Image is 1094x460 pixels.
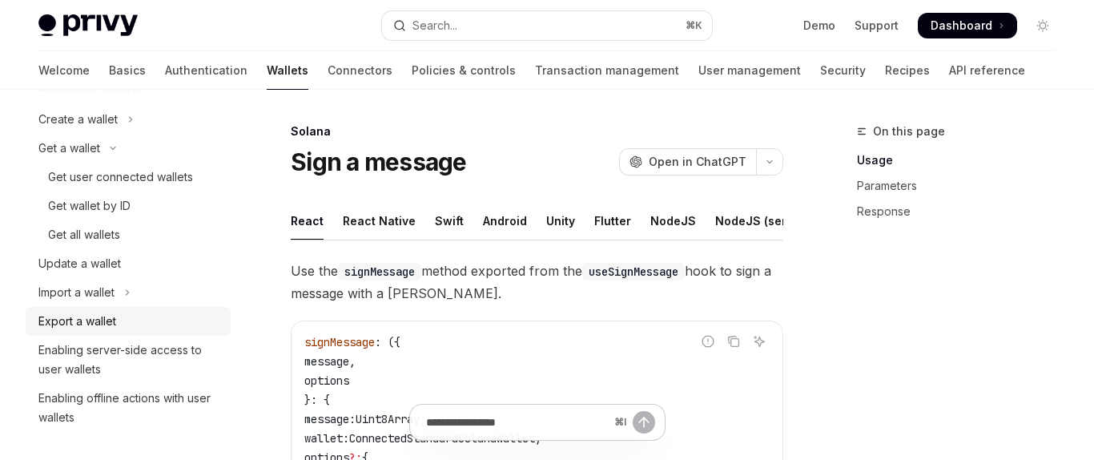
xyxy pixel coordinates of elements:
[857,147,1068,173] a: Usage
[48,167,193,187] div: Get user connected wallets
[38,110,118,129] div: Create a wallet
[885,51,930,90] a: Recipes
[38,389,221,427] div: Enabling offline actions with user wallets
[426,405,608,440] input: Ask a question...
[26,336,231,384] a: Enabling server-side access to user wallets
[291,202,324,240] div: React
[349,354,356,369] span: ,
[38,341,221,379] div: Enabling server-side access to user wallets
[855,18,899,34] a: Support
[48,225,120,244] div: Get all wallets
[26,384,231,432] a: Enabling offline actions with user wallets
[650,202,696,240] div: NodeJS
[931,18,992,34] span: Dashboard
[291,147,467,176] h1: Sign a message
[328,51,392,90] a: Connectors
[803,18,835,34] a: Demo
[304,335,375,349] span: signMessage
[291,260,783,305] span: Use the method exported from the hook to sign a message with a [PERSON_NAME].
[26,307,231,336] a: Export a wallet
[26,134,231,163] button: Toggle Get a wallet section
[382,11,713,40] button: Open search
[435,202,464,240] div: Swift
[38,283,115,302] div: Import a wallet
[38,312,116,331] div: Export a wallet
[698,51,801,90] a: User management
[38,14,138,37] img: light logo
[1030,13,1056,38] button: Toggle dark mode
[698,331,718,352] button: Report incorrect code
[412,16,457,35] div: Search...
[38,254,121,273] div: Update a wallet
[343,202,416,240] div: React Native
[165,51,247,90] a: Authentication
[38,51,90,90] a: Welcome
[38,139,100,158] div: Get a wallet
[483,202,527,240] div: Android
[267,51,308,90] a: Wallets
[715,202,839,240] div: NodeJS (server-auth)
[649,154,746,170] span: Open in ChatGPT
[949,51,1025,90] a: API reference
[48,196,131,216] div: Get wallet by ID
[412,51,516,90] a: Policies & controls
[873,122,945,141] span: On this page
[26,192,231,220] a: Get wallet by ID
[546,202,575,240] div: Unity
[582,263,685,280] code: useSignMessage
[26,249,231,278] a: Update a wallet
[633,411,655,434] button: Send message
[26,163,231,192] a: Get user connected wallets
[857,173,1068,199] a: Parameters
[686,19,702,32] span: ⌘ K
[594,202,631,240] div: Flutter
[109,51,146,90] a: Basics
[291,123,783,139] div: Solana
[304,373,349,388] span: options
[26,105,231,134] button: Toggle Create a wallet section
[535,51,679,90] a: Transaction management
[749,331,770,352] button: Ask AI
[304,393,330,407] span: }: {
[857,199,1068,224] a: Response
[375,335,400,349] span: : ({
[338,263,421,280] code: signMessage
[820,51,866,90] a: Security
[26,278,231,307] button: Toggle Import a wallet section
[723,331,744,352] button: Copy the contents from the code block
[26,220,231,249] a: Get all wallets
[918,13,1017,38] a: Dashboard
[304,354,349,369] span: message
[619,148,756,176] button: Open in ChatGPT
